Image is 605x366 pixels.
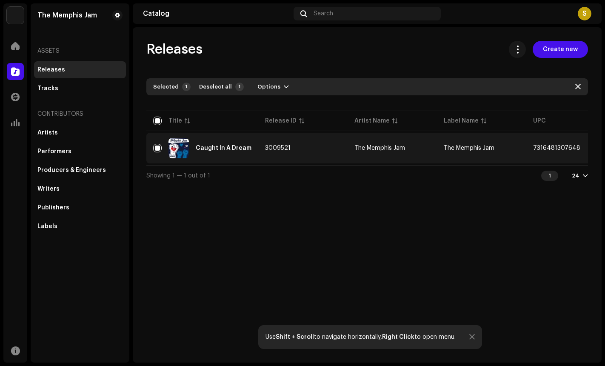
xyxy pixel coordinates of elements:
div: Label Name [444,117,479,125]
button: Create new [533,41,588,58]
div: The Memphis Jam [354,145,405,151]
span: Releases [146,41,203,58]
span: The Memphis Jam [354,145,430,151]
div: Releases [37,66,65,73]
div: Use to navigate horizontally, to open menu. [265,334,456,340]
div: 1 [541,171,558,181]
span: Create new [543,41,578,58]
p-badge: 1 [235,83,244,91]
div: Labels [37,223,57,230]
div: Release ID [265,117,297,125]
re-m-nav-item: Labels [34,218,126,235]
strong: Shift + Scroll [276,334,314,340]
div: The Memphis Jam [37,12,97,19]
div: S [578,7,591,20]
span: Deselect all [199,78,232,95]
div: Catalog [143,10,290,17]
re-a-nav-header: Contributors [34,104,126,124]
button: Deselect all1 [194,80,247,94]
strong: Right Click [382,334,414,340]
re-m-nav-item: Writers [34,180,126,197]
re-m-nav-item: Tracks [34,80,126,97]
re-m-nav-item: Releases [34,61,126,78]
div: Title [168,117,182,125]
span: The Memphis Jam [444,145,494,151]
img: 190830b2-3b53-4b0d-992c-d3620458de1d [7,7,24,24]
span: Options [257,78,280,95]
div: Artist Name [354,117,390,125]
div: Producers & Engineers [37,167,106,174]
re-m-nav-item: Performers [34,143,126,160]
span: 3009521 [265,145,291,151]
re-m-nav-item: Producers & Engineers [34,162,126,179]
span: 7316481307648 [533,145,580,151]
span: Showing 1 — 1 out of 1 [146,173,210,179]
div: Performers [37,148,71,155]
div: Caught In A Dream [196,145,251,151]
div: 24 [572,172,579,179]
span: Search [314,10,333,17]
re-m-nav-item: Publishers [34,199,126,216]
div: Artists [37,129,58,136]
img: af71e39f-9673-4cfe-b392-42c53ede90c7 [168,138,189,158]
re-m-nav-item: Artists [34,124,126,141]
re-a-nav-header: Assets [34,41,126,61]
div: 1 [182,83,191,91]
div: Selected [153,83,179,90]
div: Publishers [37,204,69,211]
div: Writers [37,186,60,192]
button: Options [251,80,296,94]
div: Tracks [37,85,58,92]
